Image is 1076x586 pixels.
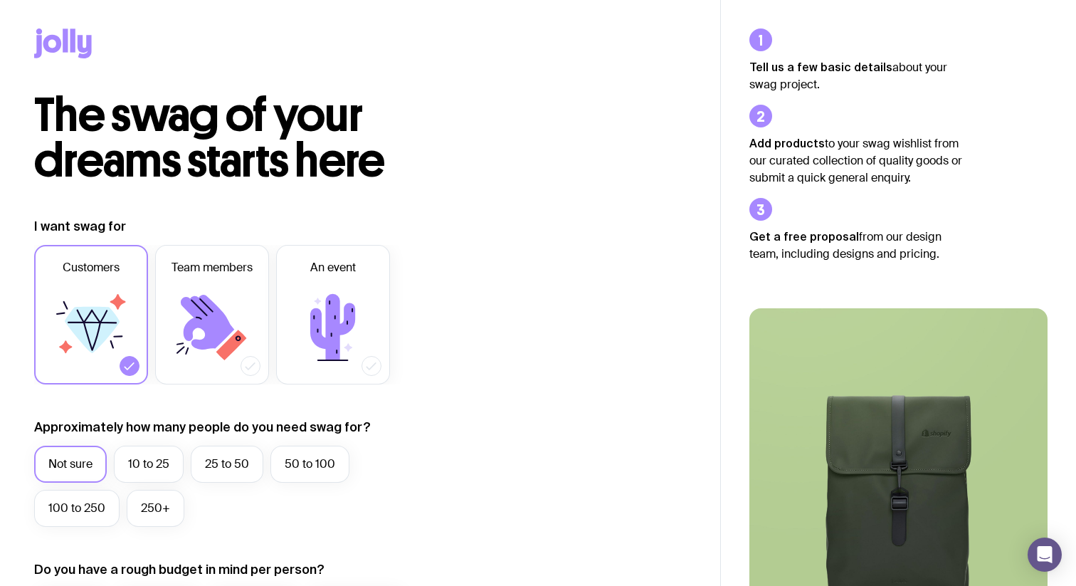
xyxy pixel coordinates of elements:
[34,561,325,578] label: Do you have a rough budget in mind per person?
[749,137,825,150] strong: Add products
[63,259,120,276] span: Customers
[34,419,371,436] label: Approximately how many people do you need swag for?
[270,446,349,483] label: 50 to 100
[749,228,963,263] p: from our design team, including designs and pricing.
[34,87,385,189] span: The swag of your dreams starts here
[749,61,892,73] strong: Tell us a few basic details
[34,446,107,483] label: Not sure
[1028,538,1062,572] div: Open Intercom Messenger
[749,230,859,243] strong: Get a free proposal
[34,490,120,527] label: 100 to 250
[749,135,963,187] p: to your swag wishlist from our curated collection of quality goods or submit a quick general enqu...
[310,259,356,276] span: An event
[191,446,263,483] label: 25 to 50
[172,259,253,276] span: Team members
[114,446,184,483] label: 10 to 25
[749,58,963,93] p: about your swag project.
[34,218,126,235] label: I want swag for
[127,490,184,527] label: 250+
